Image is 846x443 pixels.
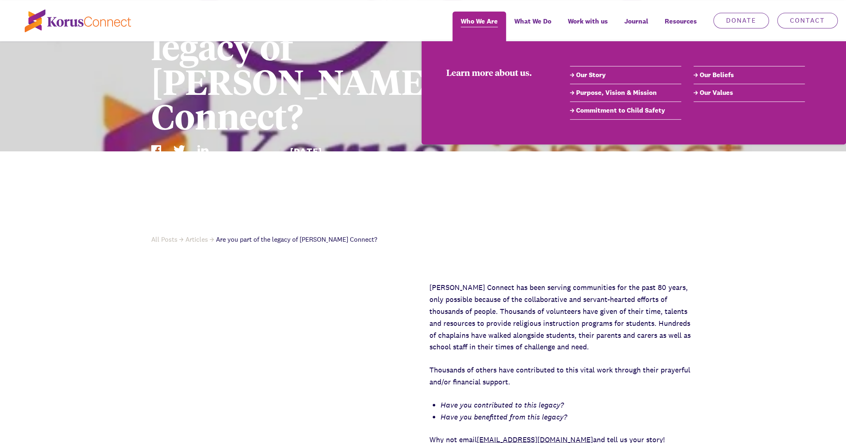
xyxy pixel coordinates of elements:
a: Our Beliefs [694,70,805,80]
p: Thousands of others have contributed to this vital work through their prayerful and/or financial ... [429,364,695,388]
img: Facebook Icon [151,145,161,155]
a: Who We Are [452,12,506,41]
a: Purpose, Vision & Mission [570,88,681,98]
a: Our Values [694,88,805,98]
a: Donate [713,13,769,28]
img: LinkedIn Icon [197,145,208,155]
img: Twitter Icon [173,145,185,155]
a: All Posts [151,235,185,244]
span: Journal [624,15,648,27]
span: What We Do [514,15,551,27]
a: Our Story [570,70,681,80]
a: Journal [616,12,656,41]
a: Contact [777,13,838,28]
em: Have you contributed to this legacy? [441,400,564,410]
em: Have you benefitted from this legacy? [441,412,567,422]
div: Learn more about us. [446,66,545,78]
a: What We Do [506,12,560,41]
a: Work with us [560,12,616,41]
div: [DATE] [290,145,417,157]
span: Are you part of the legacy of [PERSON_NAME] Connect? [216,235,377,244]
a: Articles [185,235,216,244]
span: Who We Are [461,15,498,27]
p: [PERSON_NAME] Connect has been serving communities for the past 80 years, only possible because o... [429,282,695,353]
div: Resources [656,12,705,41]
img: korus-connect%2Fc5177985-88d5-491d-9cd7-4a1febad1357_logo.svg [25,9,131,32]
span: Work with us [568,15,608,27]
a: Commitment to Child Safety [570,106,681,115]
